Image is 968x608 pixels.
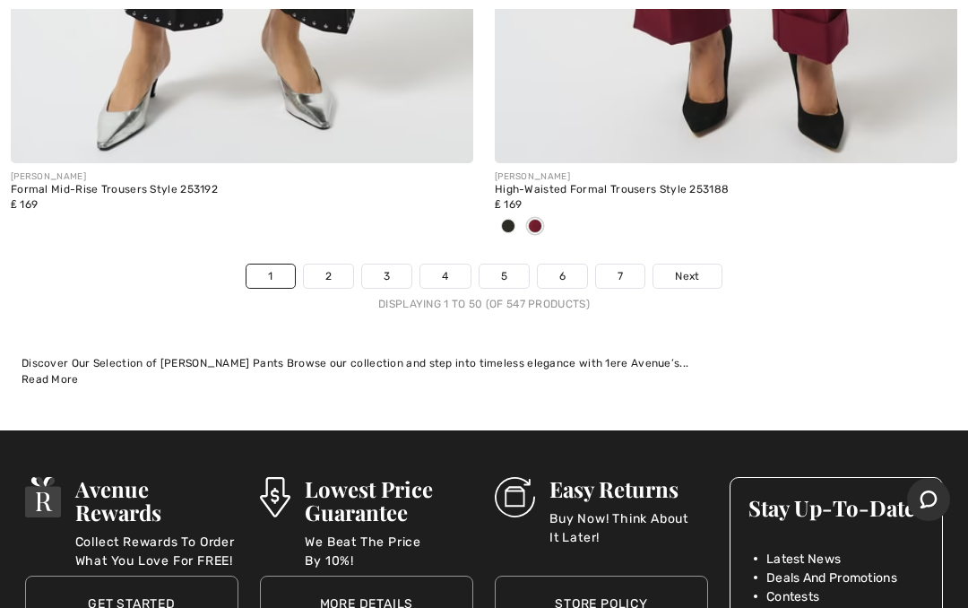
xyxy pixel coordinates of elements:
[22,373,79,386] span: Read More
[495,213,522,242] div: Black
[766,569,897,587] span: Deals And Promotions
[362,265,411,288] a: 3
[304,265,353,288] a: 2
[522,213,549,242] div: Merlot
[11,184,473,196] div: Formal Mid-Rise Trousers Style 253192
[480,265,529,288] a: 5
[549,509,708,545] p: Buy Now! Think About It Later!
[495,198,522,211] span: ₤ 169
[305,533,473,569] p: We Beat The Price By 10%!
[75,477,238,524] h3: Avenue Rewards
[25,477,61,517] img: Avenue Rewards
[22,355,946,371] div: Discover Our Selection of [PERSON_NAME] Pants Browse our collection and step into timeless elegan...
[538,265,587,288] a: 6
[495,477,535,517] img: Easy Returns
[675,268,699,284] span: Next
[766,550,841,569] span: Latest News
[596,265,644,288] a: 7
[11,170,473,184] div: [PERSON_NAME]
[766,587,819,606] span: Contests
[748,496,924,519] h3: Stay Up-To-Date
[653,265,721,288] a: Next
[495,184,957,196] div: High-Waisted Formal Trousers Style 253188
[907,478,950,523] iframe: Opens a widget where you can chat to one of our agents
[260,477,290,517] img: Lowest Price Guarantee
[11,198,38,211] span: ₤ 169
[495,170,957,184] div: [PERSON_NAME]
[75,533,238,569] p: Collect Rewards To Order What You Love For FREE!
[246,265,294,288] a: 1
[420,265,470,288] a: 4
[305,477,473,524] h3: Lowest Price Guarantee
[549,477,708,500] h3: Easy Returns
